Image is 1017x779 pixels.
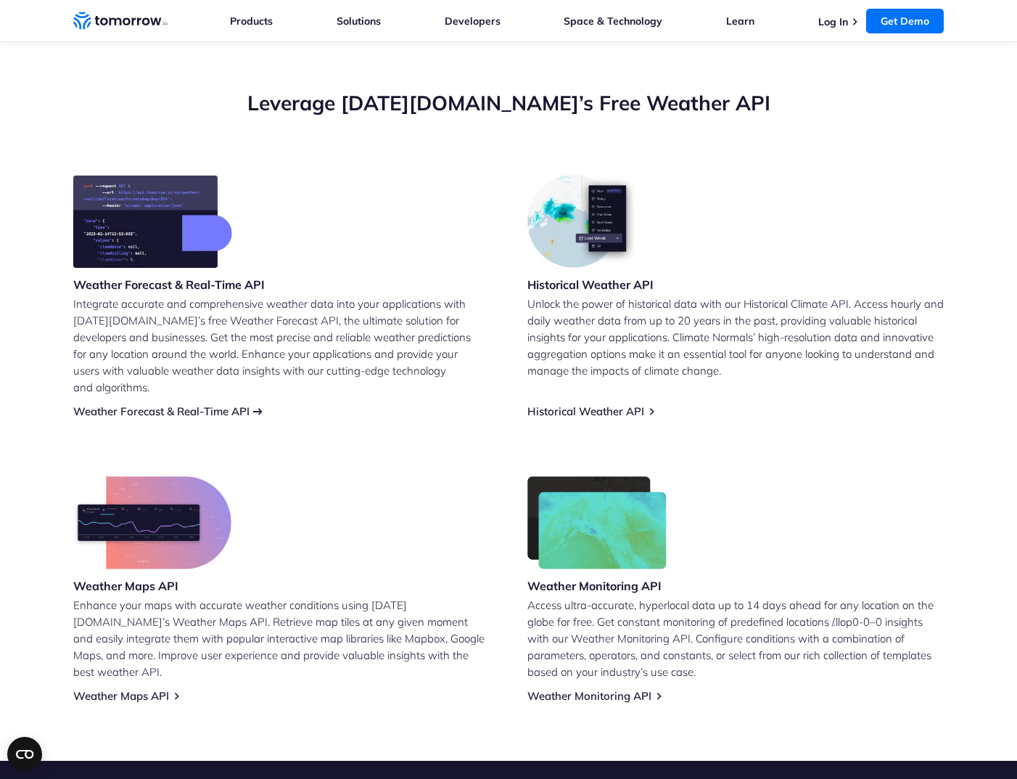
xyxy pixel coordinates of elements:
[73,689,169,703] a: Weather Maps API
[230,15,273,28] a: Products
[866,9,944,33] a: Get Demo
[73,10,168,32] a: Home link
[73,89,944,117] h2: Leverage [DATE][DOMAIN_NAME]’s Free Weather API
[527,689,651,703] a: Weather Monitoring API
[726,15,754,28] a: Learn
[73,578,231,594] h3: Weather Maps API
[73,277,265,293] h3: Weather Forecast & Real-Time API
[527,277,654,293] h3: Historical Weather API
[818,15,848,28] a: Log In
[564,15,662,28] a: Space & Technology
[73,295,490,396] p: Integrate accurate and comprehensive weather data into your applications with [DATE][DOMAIN_NAME]...
[73,404,250,418] a: Weather Forecast & Real-Time API
[337,15,381,28] a: Solutions
[527,404,644,418] a: Historical Weather API
[527,578,667,594] h3: Weather Monitoring API
[73,597,490,680] p: Enhance your maps with accurate weather conditions using [DATE][DOMAIN_NAME]’s Weather Maps API. ...
[527,295,944,379] p: Unlock the power of historical data with our Historical Climate API. Access hourly and daily weat...
[7,737,42,772] button: Open CMP widget
[527,597,944,680] p: Access ultra-accurate, hyperlocal data up to 14 days ahead for any location on the globe for free...
[445,15,501,28] a: Developers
